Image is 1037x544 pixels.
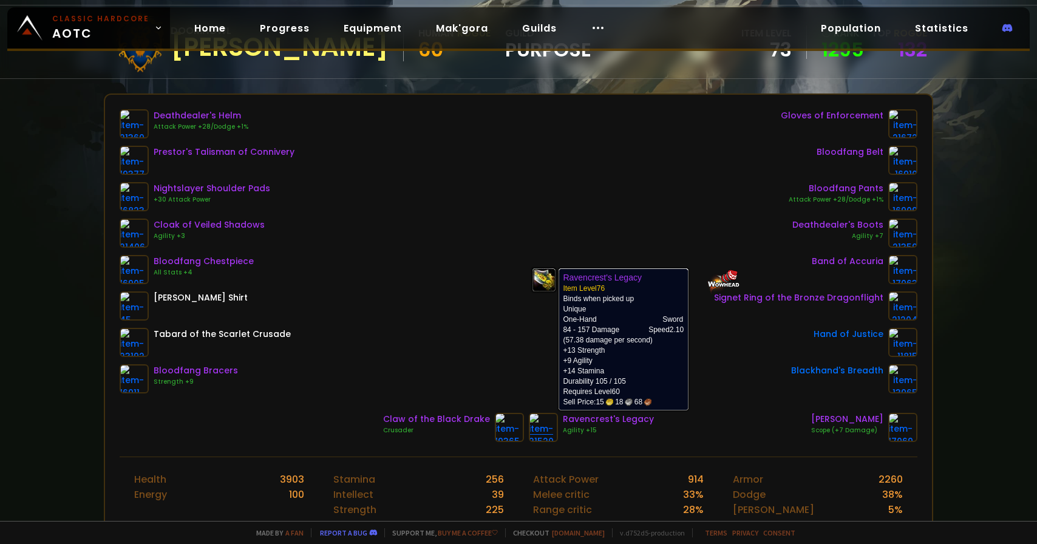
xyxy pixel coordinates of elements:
div: [PERSON_NAME] [733,502,814,517]
div: 914 [688,472,704,487]
div: 39 [492,487,504,502]
div: Spell Power [533,517,589,532]
td: One-Hand [563,314,611,325]
a: Home [185,16,236,41]
small: Classic Hardcore [52,13,149,24]
div: Bloodfang Bracers [154,364,238,377]
img: item-21406 [120,219,149,248]
img: item-21204 [888,291,917,321]
div: Gloves of Enforcement [781,109,883,122]
span: Purpose [505,41,591,59]
img: item-45 [120,291,149,321]
div: +30 Attack Power [154,195,270,205]
div: Agility +3 [154,231,265,241]
a: Population [811,16,891,41]
div: 2260 [879,472,903,487]
a: 1295 [821,41,864,59]
a: a fan [285,528,304,537]
span: 18 [615,397,632,407]
td: Requires Level 60 [563,387,684,407]
a: Terms [705,528,727,537]
img: item-21520 [529,413,558,442]
span: Sword [662,315,683,324]
span: v. d752d5 - production [612,528,685,537]
span: Support me, [384,528,498,537]
a: Classic HardcoreAOTC [7,7,170,49]
div: Dodge [733,487,766,502]
img: item-16823 [120,182,149,211]
div: 0 % [888,517,903,532]
span: AOTC [52,13,149,42]
div: Strength +9 [154,377,238,387]
div: 100 [289,487,304,502]
div: Strength [333,502,376,517]
img: item-16909 [888,182,917,211]
div: Deathdealer's Boots [792,219,883,231]
span: +13 Strength [563,346,605,355]
a: Privacy [732,528,758,537]
div: Nightslayer Shoulder Pads [154,182,270,195]
div: Sell Price: [563,397,684,407]
div: 225 [486,502,504,517]
div: Ravencrest's Legacy [563,413,654,426]
a: Progress [250,16,319,41]
img: item-16910 [888,146,917,175]
div: All Stats +4 [154,268,254,277]
div: [PERSON_NAME] [811,413,883,426]
div: 38 % [882,487,903,502]
div: Attack Power [533,472,599,487]
div: Bloodfang Belt [817,146,883,158]
img: item-21360 [120,109,149,138]
div: 3903 [280,472,304,487]
div: Hand of Justice [814,328,883,341]
div: [PERSON_NAME] Shirt [154,291,248,304]
div: 33 % [683,487,704,502]
b: Ravencrest's Legacy [563,273,642,282]
span: Checkout [505,528,605,537]
a: Statistics [905,16,978,41]
div: Signet Ring of the Bronze Dragonflight [714,291,883,304]
a: Consent [763,528,795,537]
div: Agility +15 [563,426,654,435]
div: Bloodfang Chestpiece [154,255,254,268]
a: Report a bug [320,528,367,537]
img: item-21672 [888,109,917,138]
div: Energy [134,487,167,502]
div: 256 [486,472,504,487]
div: Agility [333,517,364,532]
div: Claw of the Black Drake [383,413,490,426]
span: +14 Stamina [563,367,604,375]
img: item-11815 [888,328,917,357]
span: 68 [634,397,651,407]
td: Binds when picked up Unique (57.38 damage per second) Durability 105 / 105 [563,272,684,387]
div: [PERSON_NAME] [171,38,389,56]
div: Melee critic [533,487,590,502]
span: 84 - 157 Damage [563,325,619,334]
a: [DOMAIN_NAME] [552,528,605,537]
div: Block [733,517,760,532]
div: Prestor's Talisman of Connivery [154,146,294,158]
div: Blackhand's Breadth [791,364,883,377]
a: Equipment [334,16,412,41]
div: Stamina [333,472,375,487]
div: Armor [733,472,763,487]
div: 5 % [888,502,903,517]
a: Guilds [512,16,566,41]
img: item-16911 [120,364,149,393]
div: Bloodfang Pants [789,182,883,195]
img: item-17063 [888,255,917,284]
a: Buy me a coffee [438,528,498,537]
div: Crusader [383,426,490,435]
div: Cloak of Veiled Shadows [154,219,265,231]
div: Attack Power +28/Dodge +1% [789,195,883,205]
div: 0 [698,517,704,532]
div: guild [505,25,591,59]
a: Mak'gora [426,16,498,41]
img: item-16905 [120,255,149,284]
div: 461 [488,517,504,532]
img: item-13965 [888,364,917,393]
img: item-19365 [495,413,524,442]
span: 15 [596,397,613,407]
div: Range critic [533,502,592,517]
div: Scope (+7 Damage) [811,426,883,435]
